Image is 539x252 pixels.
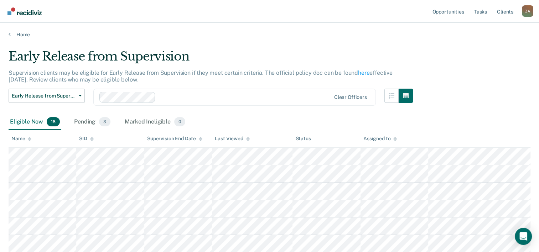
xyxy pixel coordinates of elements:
[47,117,60,126] span: 18
[9,89,85,103] button: Early Release from Supervision
[295,136,311,142] div: Status
[9,31,530,38] a: Home
[147,136,202,142] div: Supervision End Date
[7,7,42,15] img: Recidiviz
[9,49,413,69] div: Early Release from Supervision
[9,69,393,83] p: Supervision clients may be eligible for Early Release from Supervision if they meet certain crite...
[9,114,61,130] div: Eligible Now18
[522,5,533,17] button: Profile dropdown button
[515,228,532,245] div: Open Intercom Messenger
[99,117,110,126] span: 3
[174,117,185,126] span: 0
[79,136,94,142] div: SID
[12,93,76,99] span: Early Release from Supervision
[73,114,112,130] div: Pending3
[522,5,533,17] div: Z A
[215,136,249,142] div: Last Viewed
[358,69,369,76] a: here
[11,136,31,142] div: Name
[334,94,367,100] div: Clear officers
[123,114,187,130] div: Marked Ineligible0
[363,136,397,142] div: Assigned to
